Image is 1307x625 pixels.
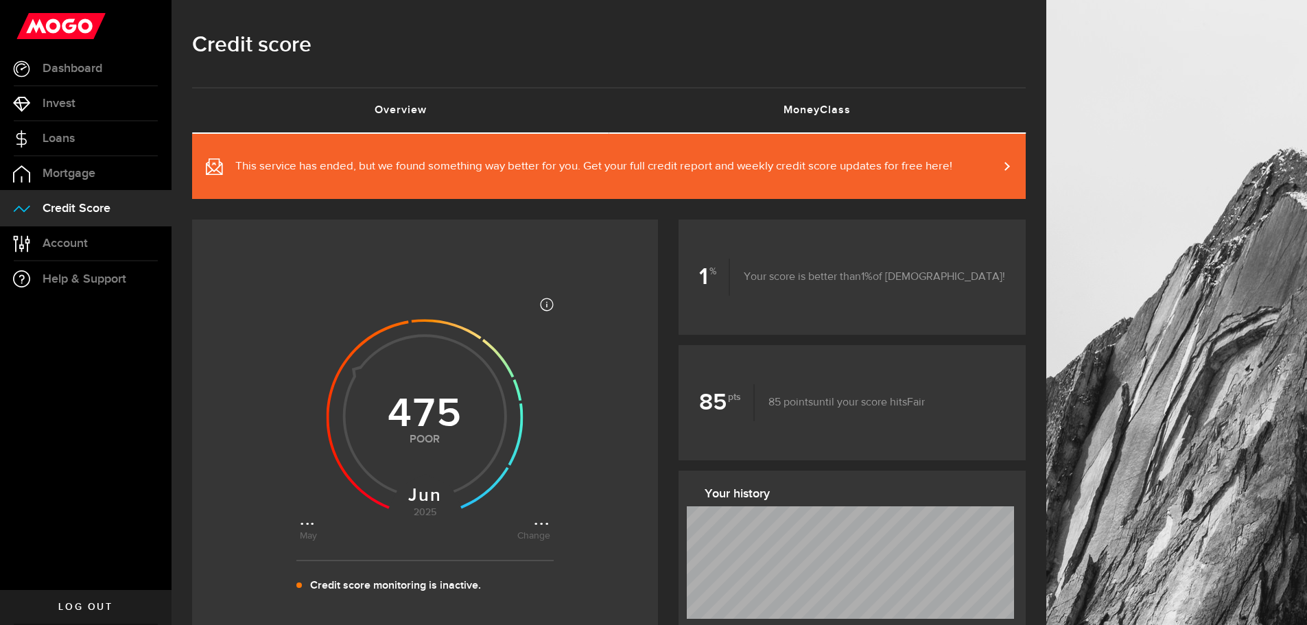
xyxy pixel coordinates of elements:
h3: Your history [705,483,1009,505]
p: until your score hits [755,394,925,411]
span: Log out [58,602,113,612]
span: 1 [861,272,873,283]
a: This service has ended, but we found something way better for you. Get your full credit report an... [192,134,1026,199]
p: Your score is better than of [DEMOGRAPHIC_DATA]! [730,269,1005,285]
a: MoneyClass [609,89,1026,132]
span: 85 points [768,397,813,408]
span: Fair [907,397,925,408]
h1: Credit score [192,27,1026,63]
button: Open LiveChat chat widget [11,5,52,47]
span: Credit Score [43,202,110,215]
span: This service has ended, but we found something way better for you. Get your full credit report an... [235,158,952,175]
b: 1 [699,259,730,296]
span: Mortgage [43,167,95,180]
b: 85 [699,384,755,421]
ul: Tabs Navigation [192,87,1026,134]
span: Loans [43,132,75,145]
span: Dashboard [43,62,102,75]
span: Help & Support [43,273,126,285]
p: Credit score monitoring is inactive. [310,578,481,594]
span: Invest [43,97,75,110]
a: Overview [192,89,609,132]
span: Account [43,237,88,250]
